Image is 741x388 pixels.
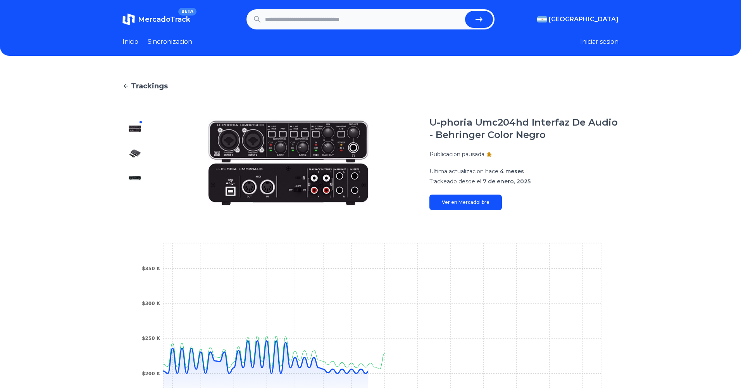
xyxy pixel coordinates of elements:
[148,37,192,47] a: Sincronizacion
[580,37,619,47] button: Iniciar sesion
[142,371,160,376] tspan: $200 K
[537,16,547,22] img: Argentina
[163,116,414,210] img: U-phoria Umc204hd Interfaz De Audio - Behringer Color Negro
[178,8,196,16] span: BETA
[142,336,160,341] tspan: $250 K
[429,178,481,185] span: Trackeado desde el
[122,37,138,47] a: Inicio
[122,81,619,91] a: Trackings
[129,147,141,160] img: U-phoria Umc204hd Interfaz De Audio - Behringer Color Negro
[138,15,190,24] span: MercadoTrack
[131,81,168,91] span: Trackings
[549,15,619,24] span: [GEOGRAPHIC_DATA]
[500,168,524,175] span: 4 meses
[429,116,619,141] h1: U-phoria Umc204hd Interfaz De Audio - Behringer Color Negro
[122,13,135,26] img: MercadoTrack
[429,195,502,210] a: Ver en Mercadolibre
[429,150,484,158] p: Publicacion pausada
[129,122,141,135] img: U-phoria Umc204hd Interfaz De Audio - Behringer Color Negro
[483,178,531,185] span: 7 de enero, 2025
[429,168,498,175] span: Ultima actualizacion hace
[537,15,619,24] button: [GEOGRAPHIC_DATA]
[129,172,141,185] img: U-phoria Umc204hd Interfaz De Audio - Behringer Color Negro
[122,13,190,26] a: MercadoTrackBETA
[142,301,160,306] tspan: $300 K
[142,266,160,271] tspan: $350 K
